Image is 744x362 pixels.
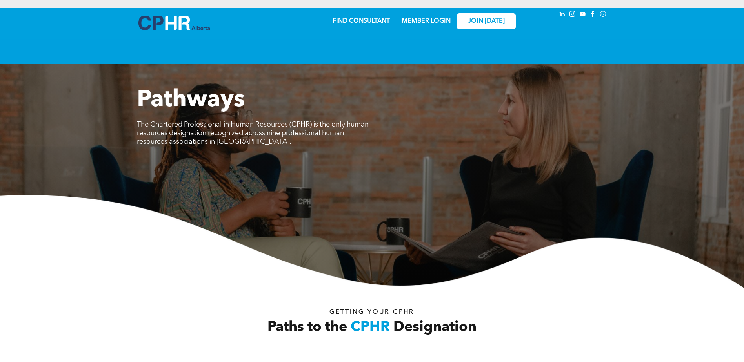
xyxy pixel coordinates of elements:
a: Social network [599,10,608,20]
img: A blue and white logo for cp alberta [138,16,210,30]
a: FIND CONSULTANT [333,18,390,24]
a: instagram [568,10,577,20]
span: CPHR [351,320,390,335]
a: JOIN [DATE] [457,13,516,29]
a: youtube [578,10,587,20]
span: The Chartered Professional in Human Resources (CPHR) is the only human resources designation reco... [137,121,369,145]
span: Getting your Cphr [329,309,414,315]
span: JOIN [DATE] [468,18,505,25]
span: Designation [393,320,477,335]
a: linkedin [558,10,567,20]
a: facebook [589,10,597,20]
span: Pathways [137,89,245,112]
span: Paths to the [267,320,347,335]
a: MEMBER LOGIN [402,18,451,24]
